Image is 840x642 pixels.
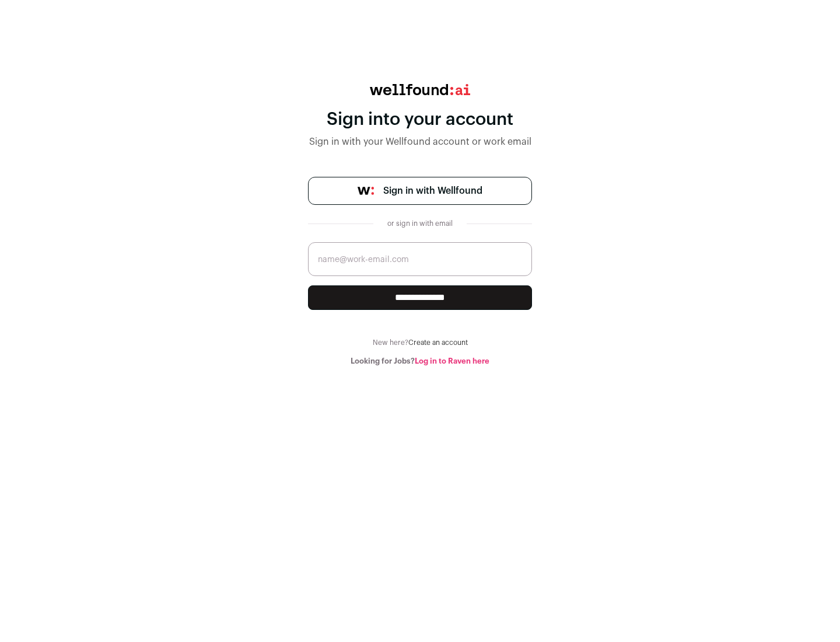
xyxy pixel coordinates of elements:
[408,339,468,346] a: Create an account
[308,338,532,347] div: New here?
[308,357,532,366] div: Looking for Jobs?
[415,357,489,365] a: Log in to Raven here
[370,84,470,95] img: wellfound:ai
[308,177,532,205] a: Sign in with Wellfound
[383,219,457,228] div: or sign in with email
[308,242,532,276] input: name@work-email.com
[383,184,482,198] span: Sign in with Wellfound
[308,135,532,149] div: Sign in with your Wellfound account or work email
[308,109,532,130] div: Sign into your account
[358,187,374,195] img: wellfound-symbol-flush-black-fb3c872781a75f747ccb3a119075da62bfe97bd399995f84a933054e44a575c4.png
